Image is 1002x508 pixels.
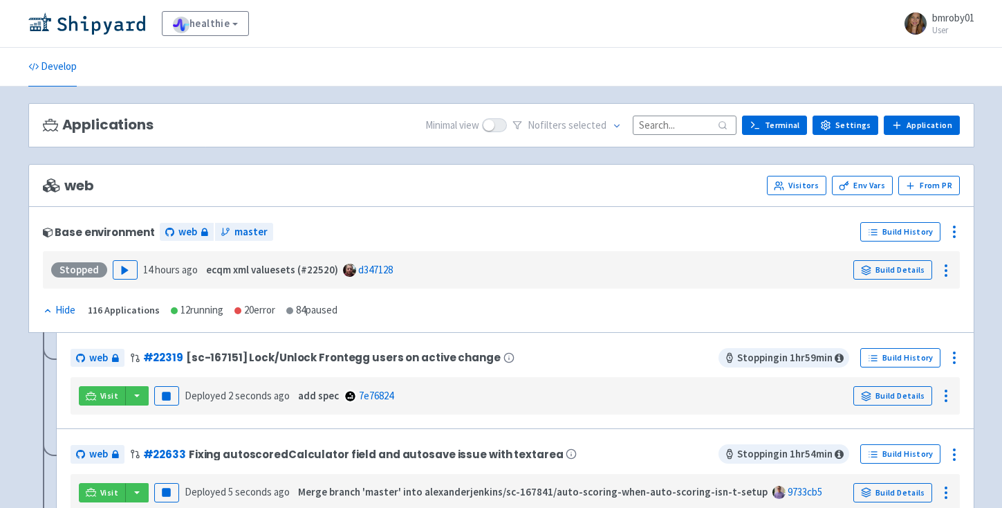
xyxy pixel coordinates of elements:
[788,485,822,498] a: 9733cb5
[28,48,77,87] a: Develop
[43,226,155,238] div: Base environment
[28,12,145,35] img: Shipyard logo
[234,224,268,240] span: master
[100,487,118,498] span: Visit
[185,485,290,498] span: Deployed
[896,12,974,35] a: bmroby01 User
[162,11,250,36] a: healthie
[71,349,124,368] a: web
[89,446,108,462] span: web
[228,485,290,498] time: 5 seconds ago
[832,176,893,195] a: Env Vars
[853,386,932,406] a: Build Details
[718,444,849,464] span: Stopping in 1 hr 54 min
[113,260,138,280] button: Play
[43,117,154,133] h3: Applications
[206,263,338,276] strong: ecqm xml valuesets (#22520)
[718,348,849,368] span: Stopping in 1 hr 59 min
[160,223,214,242] a: web
[171,302,223,318] div: 12 running
[860,348,940,368] a: Build History
[860,222,940,242] a: Build History
[932,26,974,35] small: User
[228,389,290,402] time: 2 seconds ago
[742,116,807,135] a: Terminal
[43,302,75,318] div: Hide
[154,386,179,406] button: Pause
[143,447,186,462] a: #22633
[178,224,197,240] span: web
[853,260,932,280] a: Build Details
[298,485,768,498] strong: Merge branch 'master' into alexanderjenkins/sc-167841/auto-scoring-when-auto-scoring-isn-t-setup
[185,389,290,402] span: Deployed
[884,116,959,135] a: Application
[100,390,118,401] span: Visit
[215,223,273,242] a: master
[528,118,606,134] span: No filter s
[154,483,179,502] button: Pause
[767,176,826,195] a: Visitors
[186,352,501,363] span: [sc-167151] Lock/Unlock Frontegg users on active change
[234,302,275,318] div: 20 error
[633,116,736,134] input: Search...
[932,11,974,24] span: bmroby01
[286,302,337,318] div: 84 paused
[88,302,160,318] div: 116 Applications
[43,302,77,318] button: Hide
[79,386,126,406] a: Visit
[425,118,479,134] span: Minimal view
[359,389,393,402] a: 7e76824
[358,263,393,276] a: d347128
[43,178,94,194] span: web
[853,483,932,502] a: Build Details
[71,445,124,464] a: web
[89,350,108,366] span: web
[51,262,107,278] div: Stopped
[79,483,126,502] a: Visit
[189,448,564,460] span: Fixing autoscoredCalculator field and autosave issue with textarea
[298,389,339,402] strong: add spec
[813,116,878,135] a: Settings
[898,176,960,195] button: From PR
[568,118,606,131] span: selected
[143,263,198,276] time: 14 hours ago
[143,350,183,365] a: #22319
[860,444,940,464] a: Build History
